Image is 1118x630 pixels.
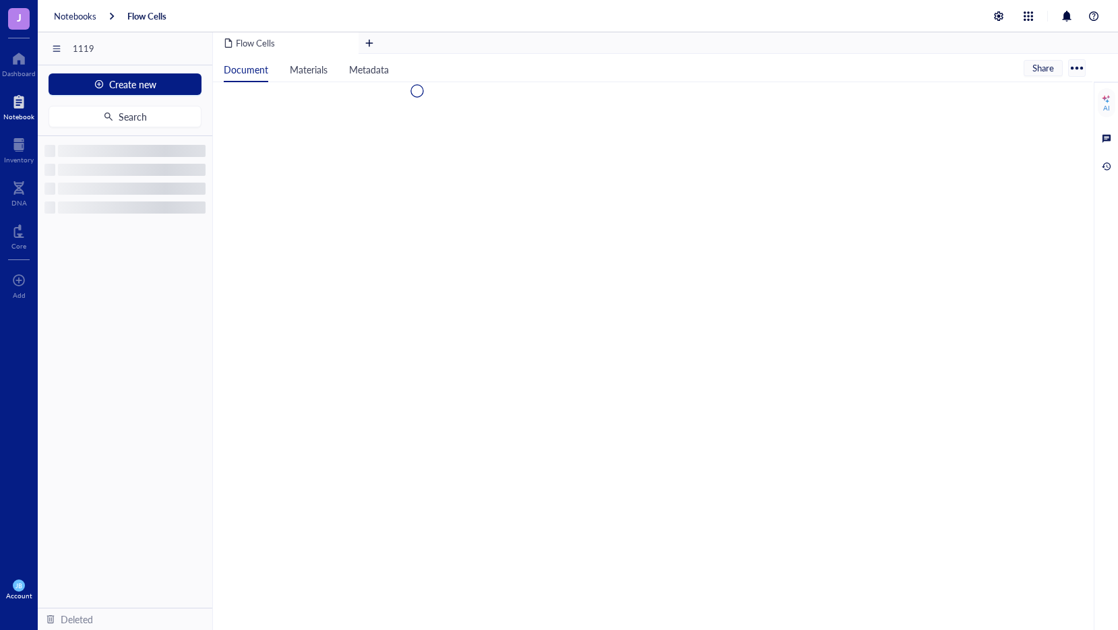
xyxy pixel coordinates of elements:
[3,113,34,121] div: Notebook
[11,177,27,207] a: DNA
[290,63,328,76] span: Materials
[109,79,156,90] span: Create new
[73,42,206,55] span: 1119
[11,220,26,250] a: Core
[2,48,36,77] a: Dashboard
[1032,62,1054,74] span: Share
[54,10,96,22] a: Notebooks
[4,156,34,164] div: Inventory
[61,612,93,627] div: Deleted
[6,592,32,600] div: Account
[3,91,34,121] a: Notebook
[11,199,27,207] div: DNA
[13,291,26,299] div: Add
[4,134,34,164] a: Inventory
[127,10,166,22] a: Flow Cells
[1103,104,1110,112] div: AI
[2,69,36,77] div: Dashboard
[224,63,268,76] span: Document
[15,582,22,590] span: JB
[17,9,22,26] span: J
[49,106,201,127] button: Search
[11,242,26,250] div: Core
[49,73,201,95] button: Create new
[349,63,389,76] span: Metadata
[119,111,147,122] span: Search
[1024,60,1063,76] button: Share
